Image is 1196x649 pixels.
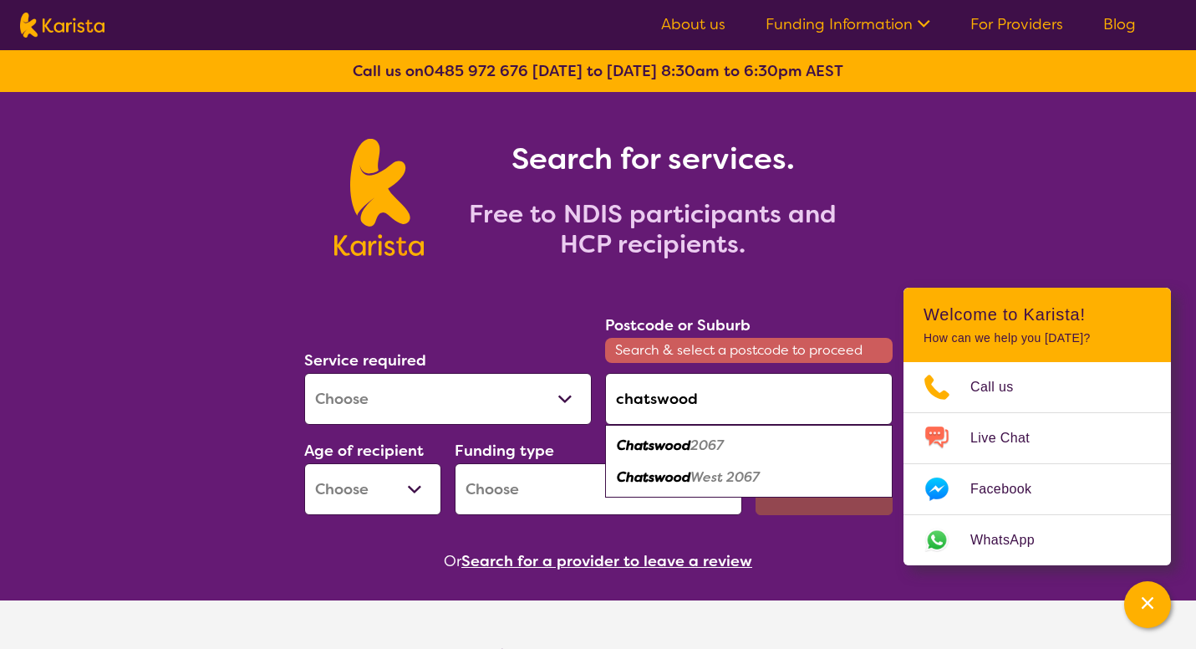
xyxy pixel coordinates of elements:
[970,426,1050,451] span: Live Chat
[903,288,1171,565] div: Channel Menu
[903,515,1171,565] a: Web link opens in a new tab.
[353,61,843,81] b: Call us on [DATE] to [DATE] 8:30am to 6:30pm AEST
[20,13,104,38] img: Karista logo
[970,375,1034,400] span: Call us
[304,350,426,370] label: Service required
[661,14,725,34] a: About us
[455,441,554,461] label: Funding type
[1124,581,1171,628] button: Channel Menu
[903,362,1171,565] ul: Choose channel
[461,549,752,574] button: Search for a provider to leave a review
[613,430,884,462] div: Chatswood 2067
[924,304,1151,324] h2: Welcome to Karista!
[766,14,930,34] a: Funding Information
[424,61,528,81] a: 0485 972 676
[613,462,884,493] div: Chatswood West 2067
[444,549,461,574] span: Or
[617,468,690,486] em: Chatswood
[690,468,760,486] em: West 2067
[617,437,690,454] em: Chatswood
[1103,14,1136,34] a: Blog
[970,477,1051,502] span: Facebook
[605,373,893,425] input: Type
[924,331,1151,345] p: How can we help you [DATE]?
[970,14,1063,34] a: For Providers
[304,441,424,461] label: Age of recipient
[334,139,424,256] img: Karista logo
[690,437,724,454] em: 2067
[444,139,862,179] h1: Search for services.
[970,528,1055,553] span: WhatsApp
[605,315,751,335] label: Postcode or Suburb
[444,199,862,259] h2: Free to NDIS participants and HCP recipients.
[605,338,893,363] span: Search & select a postcode to proceed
